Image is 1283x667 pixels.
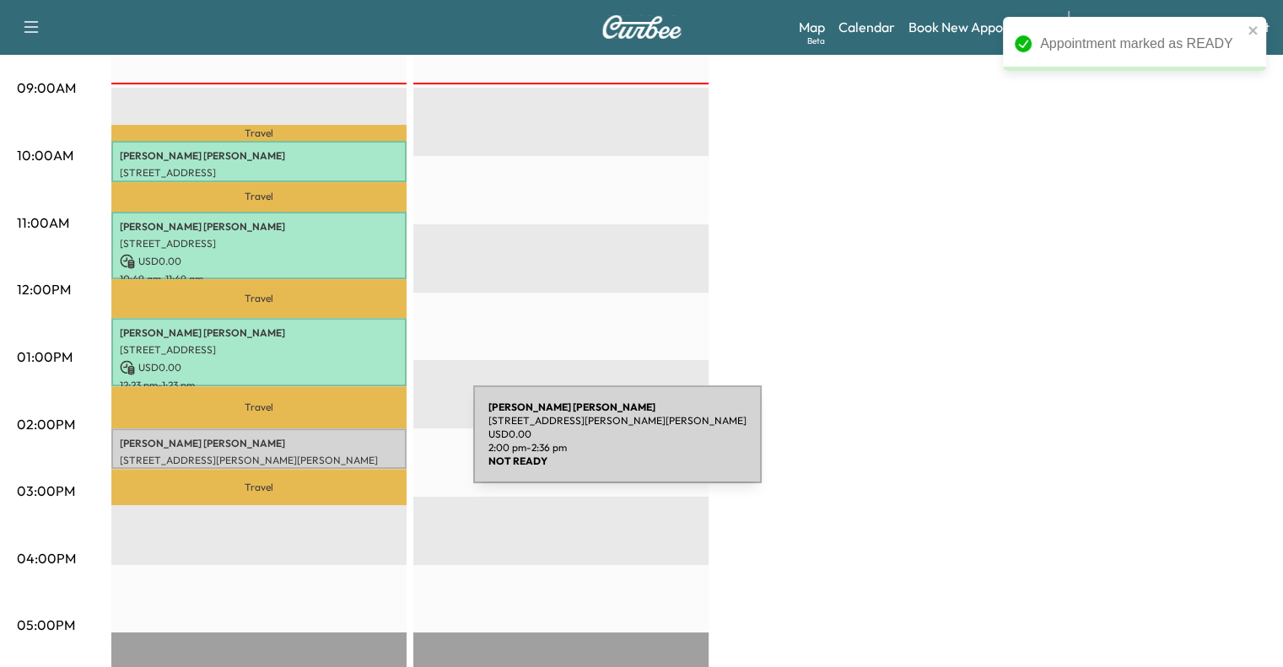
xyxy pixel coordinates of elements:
[111,279,407,318] p: Travel
[111,182,407,212] p: Travel
[17,145,73,165] p: 10:00AM
[120,379,398,392] p: 12:23 pm - 1:23 pm
[120,326,398,340] p: [PERSON_NAME] [PERSON_NAME]
[17,615,75,635] p: 05:00PM
[120,343,398,357] p: [STREET_ADDRESS]
[120,437,398,450] p: [PERSON_NAME] [PERSON_NAME]
[111,469,407,505] p: Travel
[111,125,407,141] p: Travel
[120,254,398,269] p: USD 0.00
[17,414,75,434] p: 02:00PM
[120,360,398,375] p: USD 0.00
[799,17,825,37] a: MapBeta
[17,78,76,98] p: 09:00AM
[838,17,895,37] a: Calendar
[120,454,398,467] p: [STREET_ADDRESS][PERSON_NAME][PERSON_NAME]
[120,237,398,250] p: [STREET_ADDRESS]
[1248,24,1259,37] button: close
[17,481,75,501] p: 03:00PM
[120,166,398,180] p: [STREET_ADDRESS]
[17,212,69,233] p: 11:00AM
[17,548,76,568] p: 04:00PM
[807,35,825,47] div: Beta
[17,347,73,367] p: 01:00PM
[120,272,398,286] p: 10:49 am - 11:49 am
[601,15,682,39] img: Curbee Logo
[120,220,398,234] p: [PERSON_NAME] [PERSON_NAME]
[1040,34,1243,54] div: Appointment marked as READY
[908,17,1051,37] a: Book New Appointment
[17,279,71,299] p: 12:00PM
[111,386,407,428] p: Travel
[120,149,398,163] p: [PERSON_NAME] [PERSON_NAME]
